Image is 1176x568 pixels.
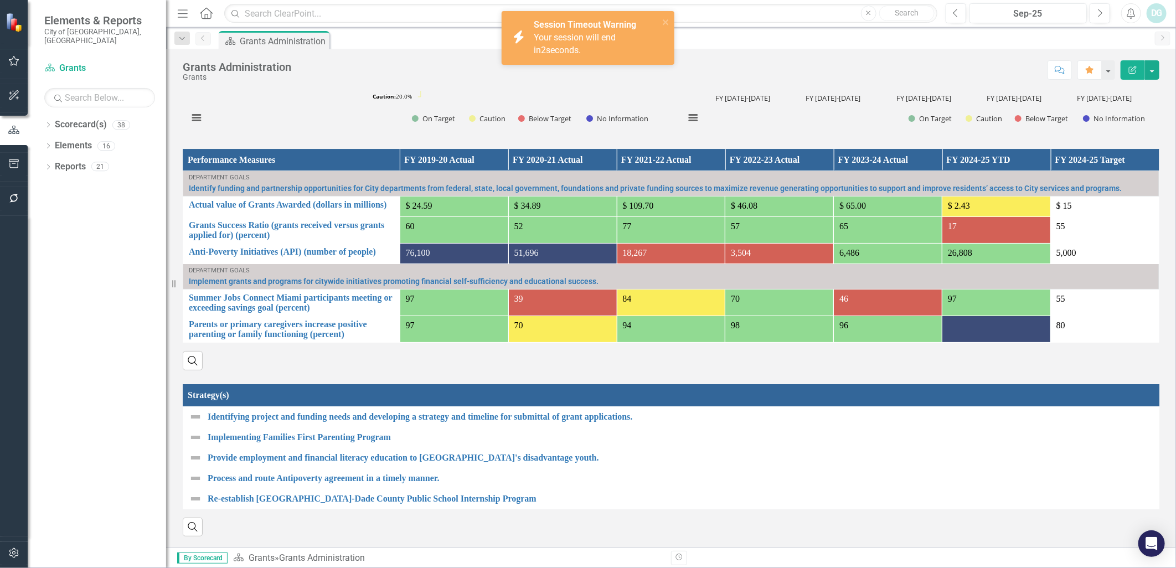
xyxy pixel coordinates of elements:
text: Caution [479,113,506,123]
text: FY [DATE]-[DATE] [715,93,770,103]
td: Double-Click to Edit [1051,217,1159,244]
a: Implementing Families First Parenting Program [208,432,1158,442]
span: 97 [406,294,415,303]
div: 16 [97,141,115,151]
text: Caution [976,113,1002,123]
span: 51,696 [514,248,539,257]
td: Double-Click to Edit [1051,197,1159,217]
a: Grants Success Ratio (grants received versus grants applied for) (percent) [189,220,394,240]
td: Double-Click to Edit Right Click for Context Menu [183,290,400,316]
a: Identify funding and partnership opportunities for City departments from federal, state, local go... [189,184,1153,193]
button: Show No Information [586,114,648,123]
a: Anti-Poverty Initiatives (API) (number of people) [189,247,394,257]
td: Double-Click to Edit [1051,290,1159,316]
span: 65 [839,221,848,231]
td: Double-Click to Edit Right Click for Context Menu [183,217,400,244]
span: 18,267 [623,248,647,257]
button: Search [879,6,935,21]
span: 57 [731,221,740,231]
span: 97 [948,294,957,303]
button: Show Caution [966,114,1003,123]
button: Sep-25 [969,3,1087,23]
span: $ 2.43 [948,201,970,210]
img: Not Defined [189,431,202,444]
span: 52 [514,221,523,231]
div: Grants Administration [240,34,327,48]
span: 70 [731,294,740,303]
text: FY [DATE]-[DATE] [987,93,1041,103]
span: 5,000 [1056,248,1076,257]
span: 6,486 [839,248,859,257]
text: FY [DATE]-[DATE] [806,93,861,103]
div: Grants [183,73,291,81]
td: Double-Click to Edit [1051,244,1159,264]
text: No Information [1094,113,1145,123]
div: Grants Administration [183,61,291,73]
span: $ 46.08 [731,201,757,210]
button: Show Below Target [1015,114,1071,123]
span: 70 [514,321,523,330]
img: Not Defined [189,451,202,464]
td: Double-Click to Edit Right Click for Context Menu [183,244,400,264]
a: Provide employment and financial literacy education to [GEOGRAPHIC_DATA]'s disadvantage youth. [208,453,1158,463]
a: Summer Jobs Connect Miami participants meeting or exceeding savings goal (percent) [189,293,394,312]
td: Double-Click to Edit Right Click for Context Menu [183,488,1164,509]
text: On Target [919,113,952,123]
span: 80 [1056,321,1065,330]
span: $ 65.00 [839,201,866,210]
button: Show On Target [909,114,953,123]
button: Show Caution [469,114,506,123]
text: Below Target [1025,113,1068,123]
button: DG [1147,3,1167,23]
a: Re-establish [GEOGRAPHIC_DATA]-Dade County Public School Internship Program [208,494,1158,504]
button: View chart menu, Year Over Year Performance [685,110,700,126]
span: 3,504 [731,248,751,257]
span: 60 [406,221,415,231]
span: 98 [731,321,740,330]
td: Double-Click to Edit Right Click for Context Menu [183,316,400,343]
td: Double-Click to Edit Right Click for Context Menu [183,406,1164,427]
a: Grants [249,552,275,563]
div: 21 [91,162,109,172]
div: Sep-25 [973,7,1083,20]
span: $ 109.70 [623,201,654,210]
span: 26,808 [948,248,972,257]
div: Open Intercom Messenger [1138,530,1165,557]
text: FY [DATE]-[DATE] [1077,93,1132,103]
div: Department Goals [189,174,1153,181]
text: On Target [422,113,455,123]
span: 96 [839,321,848,330]
text: Below Target [529,113,571,123]
button: Show Below Target [518,114,574,123]
button: close [662,16,670,28]
span: 2 [541,45,546,55]
span: $ 24.59 [406,201,432,210]
img: ClearPoint Strategy [6,13,25,32]
a: Process and route Antipoverty agreement in a timely manner. [208,473,1158,483]
div: Department Goals [189,267,1153,274]
a: Scorecard(s) [55,118,107,131]
a: Elements [55,140,92,152]
span: Search [895,8,919,17]
a: Implement grants and programs for citywide initiatives promoting financial self-sufficiency and e... [189,277,1153,286]
span: Your session will end in seconds. [534,32,616,55]
td: Double-Click to Edit Right Click for Context Menu [183,427,1164,447]
span: Elements & Reports [44,14,155,27]
td: Double-Click to Edit [1051,316,1159,343]
a: Actual value of Grants Awarded (dollars in millions) [189,200,394,210]
button: View chart menu, Monthly Performance [188,110,204,126]
tspan: Caution: [373,92,396,100]
span: 55 [1056,221,1065,231]
text: FY [DATE]-[DATE] [896,93,951,103]
div: » [233,552,663,565]
span: By Scorecard [177,552,228,564]
span: 46 [839,294,848,303]
text: No Information [597,113,648,123]
a: Grants [44,62,155,75]
span: 94 [623,321,632,330]
span: 84 [623,294,632,303]
div: 38 [112,120,130,130]
img: Not Defined [189,492,202,505]
td: Double-Click to Edit Right Click for Context Menu [183,171,1159,197]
